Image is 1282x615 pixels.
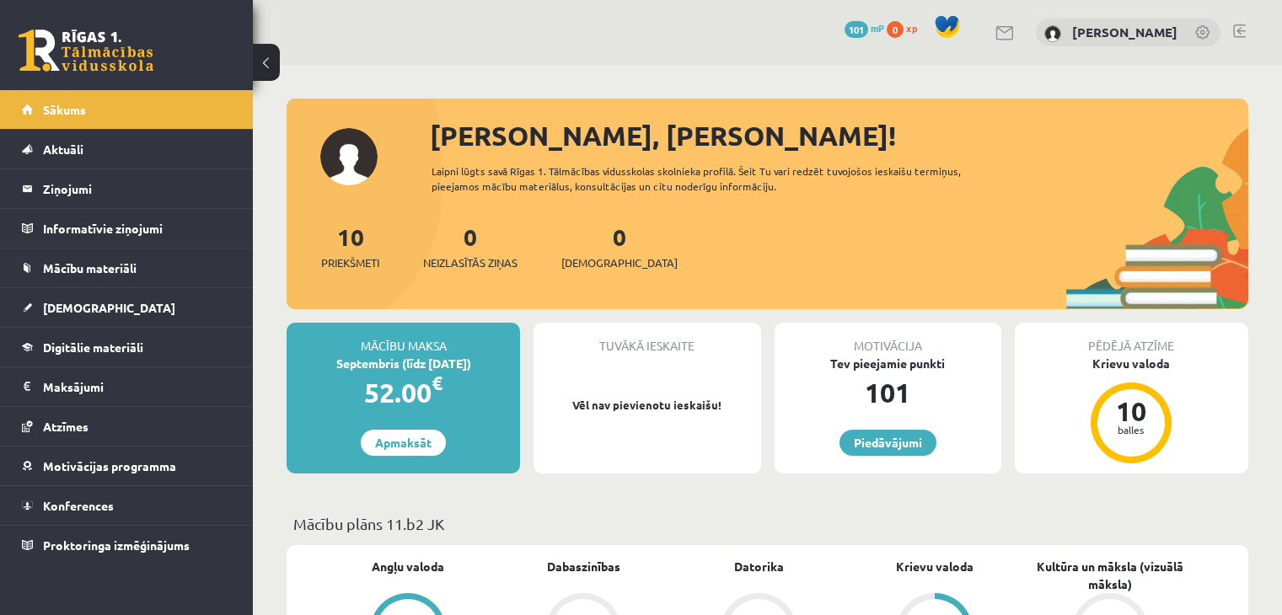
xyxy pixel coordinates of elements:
span: Sākums [43,102,86,117]
div: Septembris (līdz [DATE]) [287,355,520,372]
div: 101 [775,372,1001,413]
span: Proktoringa izmēģinājums [43,537,190,553]
div: Tuvākā ieskaite [534,323,760,355]
a: Atzīmes [22,407,232,446]
p: Vēl nav pievienotu ieskaišu! [542,397,752,414]
span: Atzīmes [43,419,89,434]
span: [DEMOGRAPHIC_DATA] [43,300,175,315]
span: Priekšmeti [321,254,379,271]
span: € [432,371,443,395]
a: Ziņojumi [22,169,232,208]
div: balles [1106,425,1156,435]
a: Proktoringa izmēģinājums [22,526,232,564]
a: 0Neizlasītās ziņas [423,222,518,271]
a: Konferences [22,486,232,525]
a: Apmaksāt [361,430,446,456]
a: Maksājumi [22,367,232,406]
a: 0 xp [887,21,925,35]
div: Mācību maksa [287,323,520,355]
div: [PERSON_NAME], [PERSON_NAME]! [430,115,1248,156]
a: 0[DEMOGRAPHIC_DATA] [561,222,678,271]
legend: Maksājumi [43,367,232,406]
a: 101 mP [845,21,884,35]
a: Krievu valoda 10 balles [1015,355,1248,466]
a: Digitālie materiāli [22,328,232,366]
legend: Informatīvie ziņojumi [43,209,232,248]
div: Tev pieejamie punkti [775,355,1001,372]
a: Kultūra un māksla (vizuālā māksla) [1022,558,1198,593]
a: Krievu valoda [896,558,974,575]
span: xp [906,21,917,35]
span: [DEMOGRAPHIC_DATA] [561,254,678,271]
div: Krievu valoda [1015,355,1248,372]
span: mP [871,21,884,35]
a: [DEMOGRAPHIC_DATA] [22,288,232,327]
span: Motivācijas programma [43,458,176,473]
legend: Ziņojumi [43,169,232,208]
span: Digitālie materiāli [43,340,143,355]
div: Motivācija [775,323,1001,355]
p: Mācību plāns 11.b2 JK [293,512,1242,535]
img: Svjatoslavs Vasilijs Kudrjavcevs [1044,25,1061,42]
a: Dabaszinības [547,558,620,575]
span: Konferences [43,498,114,513]
div: Pēdējā atzīme [1015,323,1248,355]
a: Piedāvājumi [839,430,936,456]
a: Aktuāli [22,130,232,168]
a: Mācību materiāli [22,249,232,287]
span: Aktuāli [43,142,83,157]
a: Angļu valoda [372,558,444,575]
a: Rīgas 1. Tālmācības vidusskola [19,29,153,72]
span: 0 [887,21,904,38]
a: Datorika [734,558,784,575]
a: 10Priekšmeti [321,222,379,271]
div: 10 [1106,398,1156,425]
div: Laipni lūgts savā Rīgas 1. Tālmācības vidusskolas skolnieka profilā. Šeit Tu vari redzēt tuvojošo... [432,163,1009,194]
div: 52.00 [287,372,520,413]
a: Motivācijas programma [22,447,232,485]
span: Neizlasītās ziņas [423,254,518,271]
a: Sākums [22,90,232,129]
span: Mācību materiāli [43,260,137,275]
a: Informatīvie ziņojumi [22,209,232,248]
span: 101 [845,21,868,38]
a: [PERSON_NAME] [1072,24,1177,40]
